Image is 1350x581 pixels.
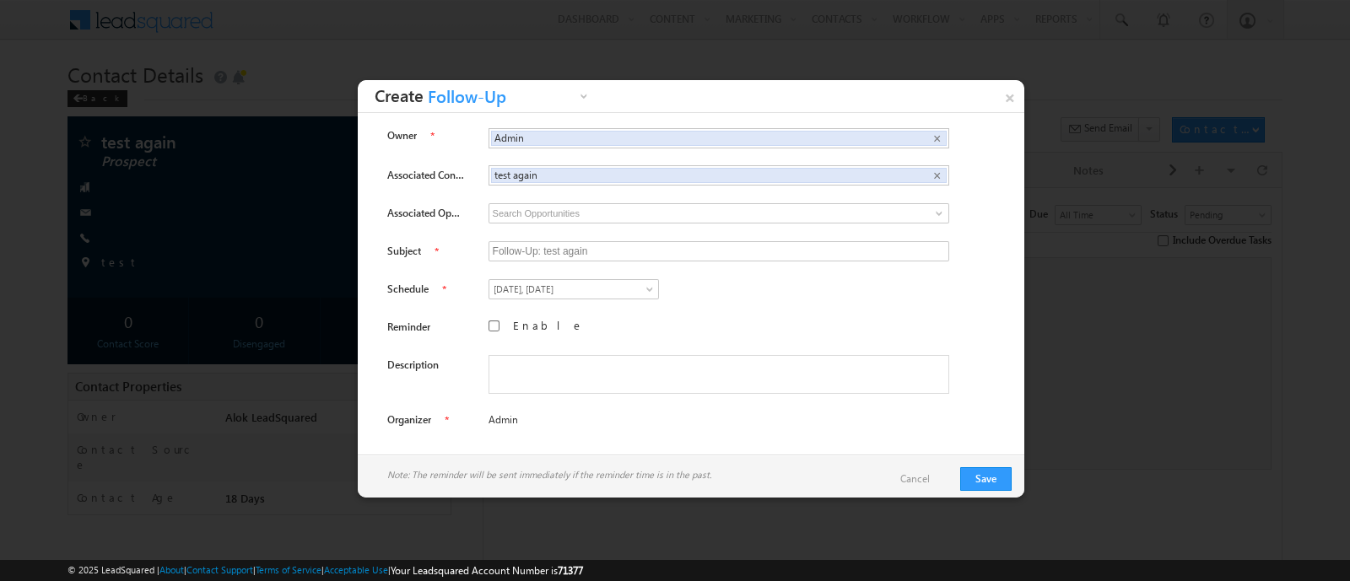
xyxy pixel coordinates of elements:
[424,88,575,114] span: Follow-Up
[375,80,592,112] h3: Create
[424,86,592,112] a: Follow-Up
[159,564,184,575] a: About
[387,282,429,297] label: Schedule
[256,564,321,575] a: Terms of Service
[489,412,829,428] span: Admin
[900,471,947,487] a: Cancel
[387,168,465,183] label: Associated Contact
[387,412,431,428] label: Organizer
[67,562,583,578] span: © 2025 LeadSquared | | | | |
[489,282,641,297] span: [DATE], [DATE]
[960,467,1012,491] button: Save
[387,206,465,221] label: Associated Opportunity
[387,358,439,373] label: Description
[387,244,421,259] label: Subject
[494,169,908,181] span: test again
[489,279,659,299] a: [DATE], [DATE]
[494,132,908,144] span: Admin
[489,203,949,223] input: Search Opportunities
[513,318,584,333] label: Enable
[926,205,948,222] a: Show All Items
[387,467,711,482] span: Note: The reminder will be sent immediately if the reminder time is in the past.
[387,128,417,143] label: Owner
[996,80,1024,110] a: ×
[324,564,388,575] a: Acceptable Use
[391,564,583,577] span: Your Leadsquared Account Number is
[186,564,253,575] a: Contact Support
[558,564,583,577] span: 71377
[933,132,941,146] span: ×
[387,320,430,335] label: Reminder
[933,169,941,183] span: ×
